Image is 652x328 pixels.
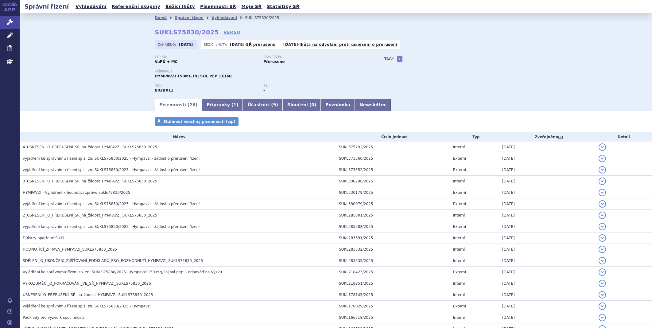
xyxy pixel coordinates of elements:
span: Běžící lhůty: [204,42,228,47]
p: - [230,42,276,47]
span: vyjádření ke správnímu řízení spis. zn. SUKLS75830/2025 - Hympavzi [23,304,150,308]
span: 0 [311,102,314,107]
p: Stav řízení: [263,55,366,59]
strong: SUKLS75830/2025 [155,29,219,36]
span: 3_USNESENÍ_O_PŘERUŠENÍ_SŘ_na_žádost_HYMPAVZI_SUKLS75830_2025 [23,179,157,183]
a: Běžící lhůty [164,2,197,11]
td: SUKL285588/2025 [336,221,450,232]
td: [DATE] [499,312,596,323]
p: - [283,42,397,47]
button: detail [599,257,606,264]
td: [DATE] [499,187,596,198]
span: HYMPAVZI - Vyjádření k hodnotící zprávě sukls75830/2025 [23,190,130,195]
button: detail [599,143,606,151]
span: Externí [453,304,466,308]
span: Zahájeno: [158,42,177,47]
a: Správní řízení [175,16,204,20]
td: [DATE] [499,221,596,232]
th: Detail [596,132,652,142]
a: Moje SŘ [239,2,263,11]
button: detail [599,189,606,196]
td: SUKL166718/2025 [336,312,450,323]
a: Písemnosti (26) [155,99,202,111]
td: [DATE] [499,244,596,255]
span: Stáhnout všechny písemnosti (zip) [163,119,235,124]
td: SUKL283332/2025 [336,244,450,255]
button: detail [599,246,606,253]
span: 4_USNESENÍ_O_PŘERUŠENÍ_SŘ_na_žádost_HYMPAVZI_SUKLS75830_2025 [23,145,157,149]
a: Vyhledávání [212,16,237,20]
a: Vyhledávání [74,2,108,11]
h3: Tagy [384,55,394,63]
td: SUKL283331/2025 [336,232,450,244]
td: [DATE] [499,232,596,244]
a: lhůta na odvolání proti usnesení o přerušení [300,42,397,47]
a: SŘ přerušeno [246,42,276,47]
span: Interní [453,281,465,286]
button: detail [599,200,606,208]
span: 9 [273,102,276,107]
p: RS: [263,84,366,88]
strong: [DATE] [179,42,194,47]
span: vyjádření ke správnímu řízení spis. zn. SUKLS75830/2025 - Hympavzi - žádost o přerušení řízení [23,168,200,172]
span: Interní [453,236,465,240]
a: Stáhnout všechny písemnosti (zip) [155,117,239,126]
button: detail [599,212,606,219]
td: [DATE] [499,210,596,221]
td: SUKL218851/2025 [336,278,450,289]
td: [DATE] [499,255,596,267]
a: Písemnosti SŘ [198,2,238,11]
span: Interní [453,145,465,149]
th: Název [20,132,336,142]
button: detail [599,291,606,299]
strong: Přerušeno [263,60,285,64]
td: SUKL330296/2025 [336,176,450,187]
a: Newsletter [355,99,391,111]
td: SUKL373352/2025 [336,164,450,176]
td: [DATE] [499,198,596,210]
span: Vyjádření ke správnímu řízení sp. zn. SUKLS75830/2025- Hympavzi 150 mg, inj.sol.pep. - odpověď na... [23,270,222,274]
td: [DATE] [499,164,596,176]
a: Sloučení (0) [283,99,321,111]
a: Domů [155,16,167,20]
span: Důkazy opatřené SÚKL [23,236,65,240]
p: Typ SŘ: [155,55,257,59]
h2: Správní řízení [20,2,74,11]
th: Zveřejněno [499,132,596,142]
span: SDĚLENÍ_O_UKONČENÍ_ZJIŠŤOVÁNÍ_PODKLADŮ_PRO_ROZHODNUTÍ_HYMPAVZI_SUKLS75830_2025 [23,259,203,263]
button: detail [599,178,606,185]
a: Referenční skupiny [110,2,162,11]
span: Interní [453,179,465,183]
abbr: (?) [558,135,563,139]
button: detail [599,314,606,321]
strong: [DATE] [283,42,298,47]
span: Interní [453,247,465,252]
td: [DATE] [499,176,596,187]
button: detail [599,166,606,174]
span: Externí [453,270,466,274]
a: Poznámka [321,99,355,111]
a: VERSO [223,29,240,35]
td: [DATE] [499,153,596,164]
td: [DATE] [499,142,596,153]
td: SUKL375792/2025 [336,142,450,153]
li: SUKLS75830/2025 [245,13,287,22]
td: [DATE] [499,289,596,301]
button: detail [599,280,606,287]
strong: [DATE] [230,42,245,47]
span: Externí [453,202,466,206]
span: 1 [233,102,236,107]
td: SUKL283335/2025 [336,255,450,267]
button: detail [599,234,606,242]
span: Externí [453,225,466,229]
td: SUKL178745/2025 [336,289,450,301]
span: Interní [453,315,465,320]
span: vyjádření ke správnímu řízení spis. zn. SUKLS75830/2025 - Hympavzi - žádost o přerušení řízení [23,225,200,229]
span: HODNOTÍCÍ_ZPRÁVA_HYMPAVZI_SUKLS75830_2025 [23,247,117,252]
span: vyjádření ke správnímu řízení spis. zn. SUKLS75830/2025 - Hympavzi - žádost o přerušení řízení [23,202,200,206]
span: vyjádření ke správnímu řízení spis. zn. SUKLS75830/2025 - Hympavzi - žádost o přerušení řízení [23,156,200,161]
a: + [397,56,402,62]
span: Interní [453,213,465,217]
th: Číslo jednací [336,132,450,142]
td: [DATE] [499,267,596,278]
